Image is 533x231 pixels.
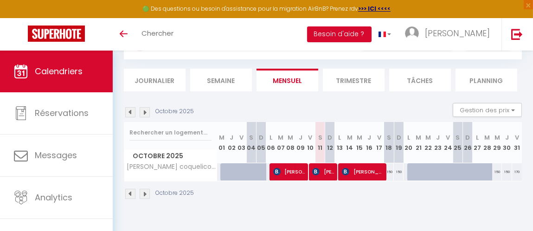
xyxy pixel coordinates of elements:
[505,133,509,142] abbr: J
[345,122,354,163] th: 14
[405,26,419,40] img: ...
[308,133,312,142] abbr: V
[35,192,72,203] span: Analytics
[465,133,470,142] abbr: D
[217,122,227,163] th: 01
[414,122,424,163] th: 21
[424,122,433,163] th: 22
[437,133,440,142] abbr: J
[456,69,517,91] li: Planning
[299,133,302,142] abbr: J
[387,133,391,142] abbr: S
[453,122,462,163] th: 25
[482,122,492,163] th: 28
[35,149,77,161] span: Messages
[259,133,263,142] abbr: D
[328,133,332,142] abbr: D
[237,122,246,163] th: 03
[230,133,233,142] abbr: J
[407,133,410,142] abbr: L
[425,27,490,39] span: [PERSON_NAME]
[453,103,522,117] button: Gestion des prix
[492,122,502,163] th: 29
[377,133,381,142] abbr: V
[35,65,83,77] span: Calendriers
[155,107,194,116] p: Octobre 2025
[384,122,394,163] th: 18
[342,163,384,180] span: [PERSON_NAME]
[286,122,295,163] th: 08
[35,107,89,119] span: Réservations
[124,69,186,91] li: Journalier
[325,122,335,163] th: 12
[425,133,431,142] abbr: M
[367,133,371,142] abbr: J
[416,133,421,142] abbr: M
[256,122,266,163] th: 05
[512,163,522,180] div: 170
[28,26,85,42] img: Super Booking
[404,122,413,163] th: 20
[485,133,490,142] abbr: M
[249,133,253,142] abbr: S
[433,122,443,163] th: 23
[339,133,341,142] abbr: L
[124,149,217,163] span: Octobre 2025
[257,69,318,91] li: Mensuel
[126,163,218,170] span: [PERSON_NAME] coquelicot du canal saint [PERSON_NAME]
[476,133,479,142] abbr: L
[347,133,353,142] abbr: M
[318,133,322,142] abbr: S
[494,133,500,142] abbr: M
[312,163,335,180] span: [PERSON_NAME]
[266,122,276,163] th: 06
[389,69,451,91] li: Tâches
[443,122,453,163] th: 24
[511,28,523,40] img: logout
[397,133,401,142] abbr: D
[398,18,501,51] a: ... [PERSON_NAME]
[190,69,252,91] li: Semaine
[288,133,294,142] abbr: M
[129,124,212,141] input: Rechercher un logement...
[246,122,256,163] th: 04
[219,133,225,142] abbr: M
[473,122,482,163] th: 27
[502,163,512,180] div: 150
[295,122,305,163] th: 09
[135,18,180,51] a: Chercher
[384,163,394,180] div: 150
[276,122,286,163] th: 07
[357,133,362,142] abbr: M
[446,133,450,142] abbr: V
[270,133,272,142] abbr: L
[358,5,391,13] a: >>> ICI <<<<
[239,133,244,142] abbr: V
[512,122,522,163] th: 31
[323,69,385,91] li: Trimestre
[394,163,404,180] div: 150
[155,189,194,198] p: Octobre 2025
[394,122,404,163] th: 19
[502,122,512,163] th: 30
[456,133,460,142] abbr: S
[305,122,315,163] th: 10
[273,163,306,180] span: [PERSON_NAME]
[515,133,519,142] abbr: V
[354,122,364,163] th: 15
[307,26,372,42] button: Besoin d'aide ?
[463,122,473,163] th: 26
[315,122,325,163] th: 11
[492,163,502,180] div: 150
[141,28,173,38] span: Chercher
[335,122,345,163] th: 13
[365,122,374,163] th: 16
[374,122,384,163] th: 17
[278,133,283,142] abbr: M
[227,122,237,163] th: 02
